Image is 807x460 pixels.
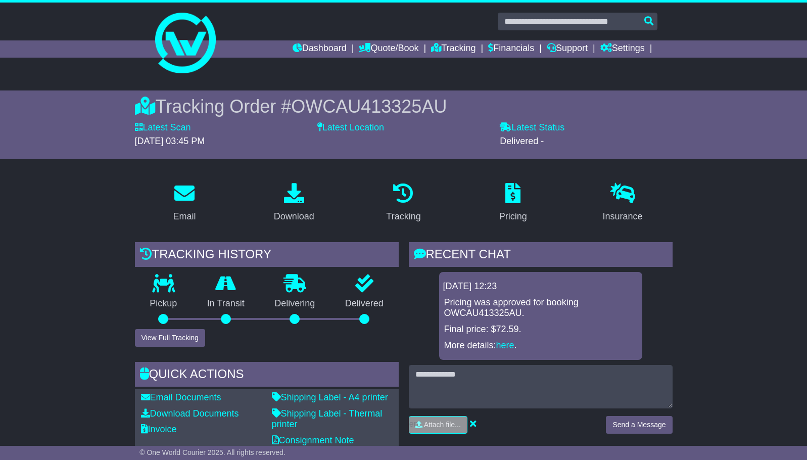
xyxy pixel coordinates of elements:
[139,448,286,456] span: © One World Courier 2025. All rights reserved.
[141,392,221,402] a: Email Documents
[166,179,202,227] a: Email
[547,40,588,58] a: Support
[135,329,205,347] button: View Full Tracking
[606,416,672,434] button: Send a Message
[135,122,191,133] label: Latest Scan
[272,408,383,430] a: Shipping Label - Thermal printer
[496,340,514,350] a: here
[488,40,534,58] a: Financials
[409,242,673,269] div: RECENT CHAT
[330,298,399,309] p: Delivered
[274,210,314,223] div: Download
[444,324,637,335] p: Final price: $72.59.
[499,210,527,223] div: Pricing
[293,40,347,58] a: Dashboard
[500,122,564,133] label: Latest Status
[272,435,354,445] a: Consignment Note
[135,298,193,309] p: Pickup
[317,122,384,133] label: Latest Location
[135,136,205,146] span: [DATE] 03:45 PM
[291,96,447,117] span: OWCAU413325AU
[272,392,388,402] a: Shipping Label - A4 printer
[141,408,239,419] a: Download Documents
[141,424,177,434] a: Invoice
[443,281,638,292] div: [DATE] 12:23
[359,40,418,58] a: Quote/Book
[444,340,637,351] p: More details: .
[596,179,649,227] a: Insurance
[603,210,643,223] div: Insurance
[192,298,260,309] p: In Transit
[267,179,321,227] a: Download
[135,242,399,269] div: Tracking history
[135,362,399,389] div: Quick Actions
[493,179,534,227] a: Pricing
[260,298,330,309] p: Delivering
[386,210,420,223] div: Tracking
[600,40,645,58] a: Settings
[431,40,476,58] a: Tracking
[500,136,544,146] span: Delivered -
[444,297,637,319] p: Pricing was approved for booking OWCAU413325AU.
[135,96,673,117] div: Tracking Order #
[379,179,427,227] a: Tracking
[173,210,196,223] div: Email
